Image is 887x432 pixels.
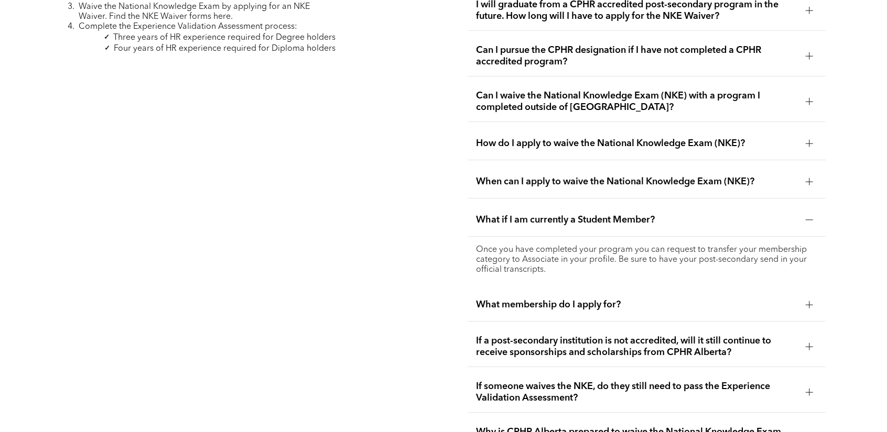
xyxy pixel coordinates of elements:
[476,138,797,149] span: How do I apply to waive the National Knowledge Exam (NKE)?
[476,45,797,68] span: Can I pursue the CPHR designation if I have not completed a CPHR accredited program?
[476,245,817,275] p: Once you have completed your program you can request to transfer your membership category to Asso...
[476,176,797,187] span: When can I apply to waive the National Knowledge Exam (NKE)?
[476,381,797,404] span: If someone waives the NKE, do they still need to pass the Experience Validation Assessment?
[113,34,336,42] span: Three years of HR experience required for Degree holders
[476,335,797,358] span: If a post-secondary institution is not accredited, will it still continue to receive sponsorships...
[476,90,797,113] span: Can I waive the National Knowledge Exam (NKE) with a program I completed outside of [GEOGRAPHIC_D...
[79,23,297,31] span: Complete the Experience Validation Assessment process:
[476,299,797,311] span: What membership do I apply for?
[79,3,310,21] span: Waive the National Knowledge Exam by applying for an NKE Waiver. Find the NKE Waiver forms here.
[476,214,797,226] span: What if I am currently a Student Member?
[114,45,336,53] span: Four years of HR experience required for Diploma holders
